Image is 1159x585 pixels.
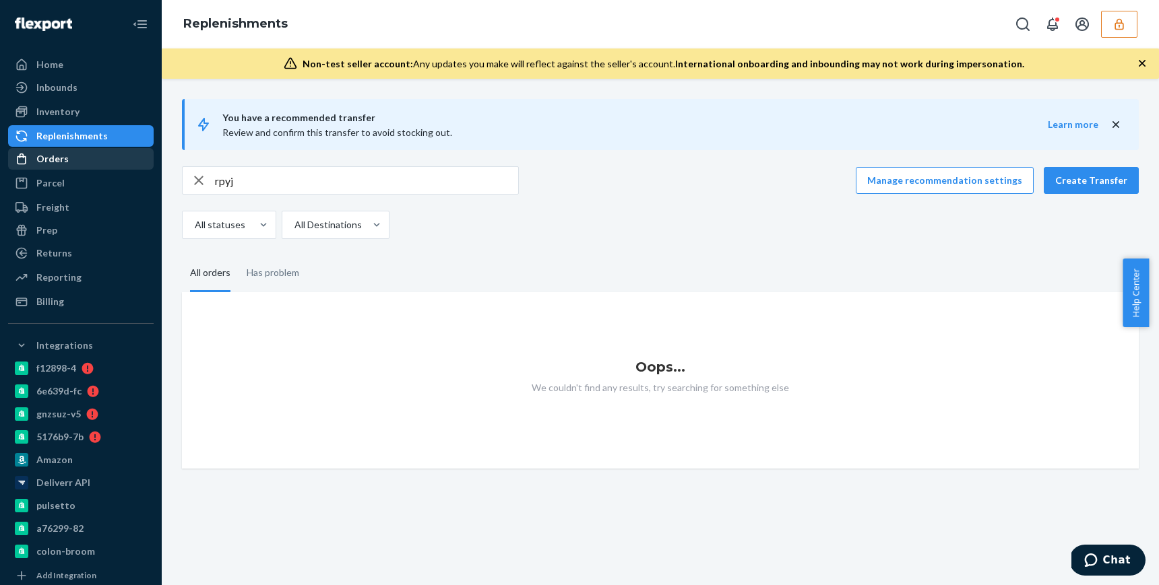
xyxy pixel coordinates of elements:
[36,223,57,237] div: Prep
[1009,11,1036,38] button: Open Search Box
[856,167,1034,194] button: Manage recommendation settings
[36,545,95,558] div: colon-broom
[8,449,154,471] a: Amazon
[193,218,195,232] input: All statuses
[8,54,154,75] a: Home
[1044,167,1139,194] button: Create Transfer
[1069,11,1096,38] button: Open account menu
[36,105,80,118] div: Inventory
[222,110,1048,126] span: You have a recommended transfer
[8,472,154,493] a: Deliverr API
[1071,545,1146,578] iframe: Opens a widget where you can chat to one of our agents
[36,295,64,308] div: Billing
[195,218,245,232] div: All statuses
[36,430,84,444] div: 5176b9-7b
[15,18,72,31] img: Flexport logo
[36,522,84,535] div: a76299-82
[8,426,154,448] a: 5176b9-7b
[36,570,96,581] div: Add Integration
[222,127,452,138] span: Review and confirm this transfer to avoid stocking out.
[182,381,1139,394] p: We couldn't find any results, try searching for something else
[1109,118,1123,132] button: close
[8,197,154,218] a: Freight
[36,201,69,214] div: Freight
[1048,118,1098,131] button: Learn more
[173,5,299,44] ol: breadcrumbs
[8,291,154,312] a: Billing
[36,476,90,489] div: Deliverr API
[182,359,1139,374] h1: Oops...
[36,152,69,166] div: Orders
[8,495,154,516] a: pulsetto
[36,407,81,421] div: gnzsuz-v5
[8,357,154,379] a: f12898-4
[183,16,288,31] a: Replenishments
[8,101,154,123] a: Inventory
[294,218,362,232] div: All Destinations
[8,267,154,288] a: Reporting
[247,255,299,290] div: Has problem
[36,246,72,260] div: Returns
[36,384,82,398] div: 6e639d-fc
[8,77,154,98] a: Inbounds
[190,255,230,292] div: All orders
[127,11,154,38] button: Close Navigation
[8,242,154,264] a: Returns
[215,167,518,194] input: Search Transfers
[36,176,65,190] div: Parcel
[8,541,154,562] a: colon-broom
[1039,11,1066,38] button: Open notifications
[8,335,154,356] button: Integrations
[36,81,77,94] div: Inbounds
[36,58,63,71] div: Home
[36,339,93,352] div: Integrations
[36,362,76,375] div: f12898-4
[293,218,294,232] input: All Destinations
[8,219,154,241] a: Prep
[303,57,1024,71] div: Any updates you make will reflect against the seller's account.
[8,125,154,147] a: Replenishments
[8,567,154,584] a: Add Integration
[675,58,1024,69] span: International onboarding and inbounding may not work during impersonation.
[303,58,413,69] span: Non-test seller account:
[8,148,154,170] a: Orders
[36,271,82,284] div: Reporting
[8,403,154,425] a: gnzsuz-v5
[36,129,108,143] div: Replenishments
[1123,259,1149,327] button: Help Center
[8,518,154,539] a: a76299-82
[8,380,154,402] a: 6e639d-fc
[8,172,154,194] a: Parcel
[36,453,73,467] div: Amazon
[36,499,75,512] div: pulsetto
